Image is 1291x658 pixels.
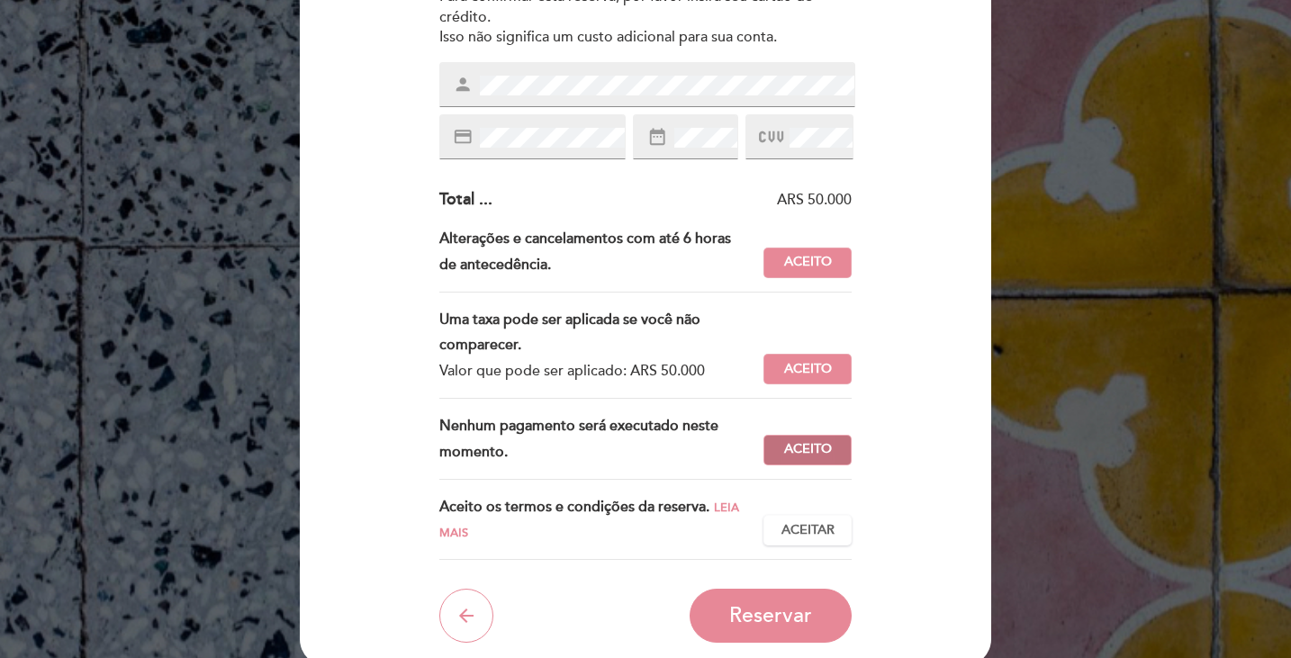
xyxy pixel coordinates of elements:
[763,515,852,545] button: Aceitar
[492,190,853,211] div: ARS 50.000
[763,248,852,278] button: Aceito
[456,605,477,626] i: arrow_back
[439,500,739,541] span: Leia mais
[647,127,667,147] i: date_range
[439,189,492,209] span: Total ...
[784,360,832,379] span: Aceito
[784,253,832,272] span: Aceito
[453,127,473,147] i: credit_card
[784,440,832,459] span: Aceito
[729,603,812,628] span: Reservar
[439,226,764,278] div: Alterações e cancelamentos com até 6 horas de antecedência.
[763,435,852,465] button: Aceito
[439,494,764,546] div: Aceito os termos e condições da reserva.
[453,75,473,95] i: person
[439,589,493,643] button: arrow_back
[439,358,750,384] div: Valor que pode ser aplicado: ARS 50.000
[439,413,764,465] div: Nenhum pagamento será executado neste momento.
[763,354,852,384] button: Aceito
[690,589,852,643] button: Reservar
[781,521,835,540] span: Aceitar
[439,307,750,359] div: Uma taxa pode ser aplicada se você não comparecer.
